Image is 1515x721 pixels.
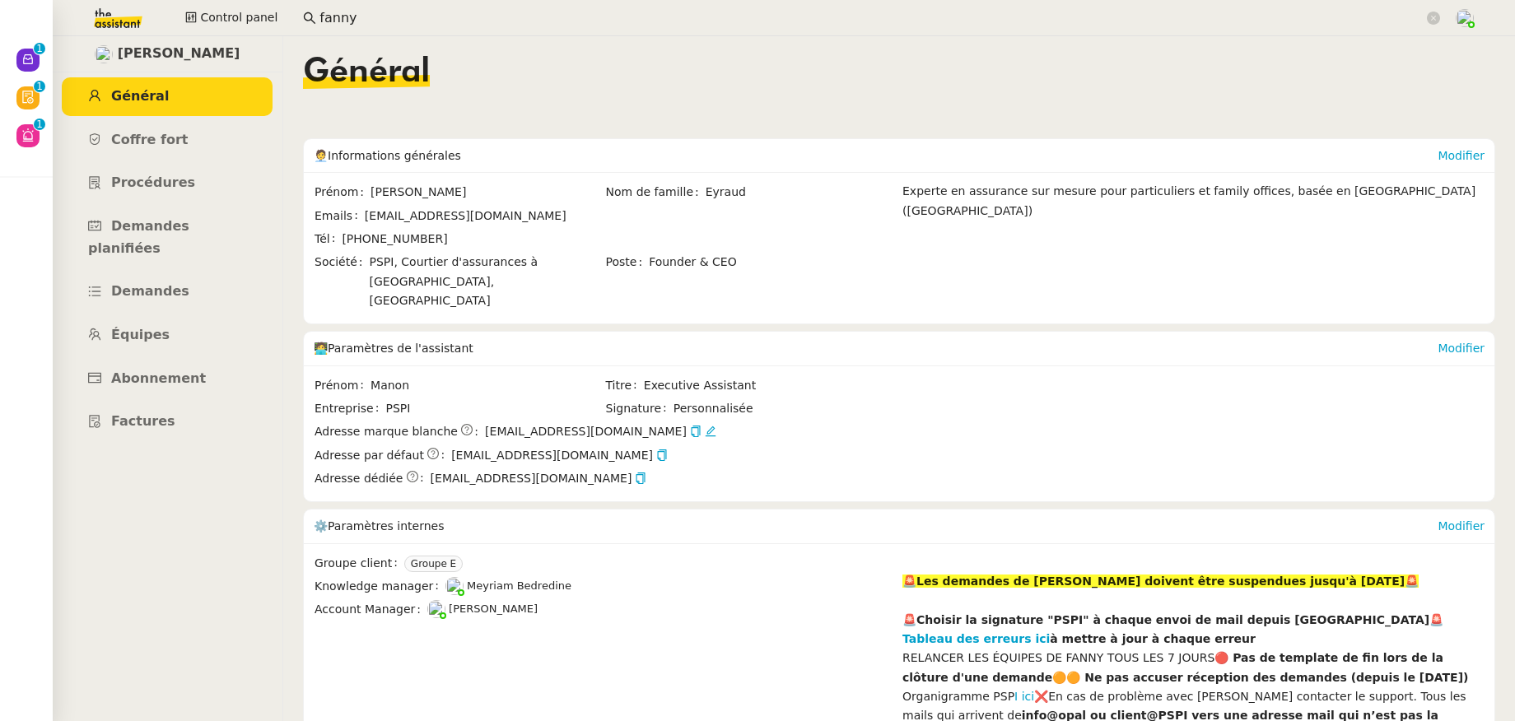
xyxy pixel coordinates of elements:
span: Founder & CEO [649,253,895,272]
a: Abonnement [62,360,273,398]
img: users%2FaellJyylmXSg4jqeVbanehhyYJm1%2Favatar%2Fprofile-pic%20(4).png [445,577,464,595]
span: Entreprise [315,399,385,418]
span: Knowledge manager [315,577,445,596]
nz-badge-sup: 1 [34,119,45,130]
strong: 🚨Les demandes de [PERSON_NAME] doivent être suspendues jusqu'à [DATE]🚨 [902,574,1419,588]
a: Modifier [1438,519,1485,533]
span: Informations générales [328,149,461,162]
span: Procédures [111,174,195,190]
span: Général [111,88,169,104]
span: Adresse marque blanche [315,422,458,441]
span: [EMAIL_ADDRESS][DOMAIN_NAME] [451,446,668,465]
span: [PHONE_NUMBER] [342,232,447,245]
button: Control panel [175,7,287,30]
span: Meyriam Bedredine [467,579,571,592]
span: Nom de famille [606,183,706,202]
div: RELANCER LES ÉQUIPES DE FANNY TOUS LES 7 JOURS [902,649,1485,687]
a: Procédures [62,164,273,202]
nz-badge-sup: 1 [34,81,45,92]
a: Général [62,77,273,116]
span: Prénom [315,376,371,395]
div: Experte en assurance sur mesure pour particuliers et family offices, basée en [GEOGRAPHIC_DATA] (... [902,182,1485,314]
span: PSPI [385,399,604,418]
span: Demandes [111,283,189,299]
img: users%2Fa6PbEmLwvGXylUqKytRPpDpAx153%2Favatar%2Ffanny.png [95,45,113,63]
span: Titre [606,376,644,395]
strong: 🚨Choisir la signature "PSPI" à chaque envoi de mail depuis [GEOGRAPHIC_DATA]🚨 [902,613,1443,626]
span: Général [303,56,430,89]
span: Account Manager [315,600,427,619]
p: 1 [36,81,43,95]
a: Demandes planifiées [62,207,273,267]
div: 🧑‍💼 [314,139,1438,172]
span: Coffre fort [111,132,189,147]
span: Personnalisée [674,399,753,418]
span: Poste [606,253,650,272]
span: [PERSON_NAME] [371,183,604,202]
span: Équipes [111,327,170,342]
nz-tag: Groupe E [404,556,463,572]
img: users%2FNTfmycKsCFdqp6LX6USf2FmuPJo2%2Favatar%2F16D86256-2126-4AE5-895D-3A0011377F92_1_102_o-remo... [427,600,445,618]
img: users%2FNTfmycKsCFdqp6LX6USf2FmuPJo2%2Favatar%2F16D86256-2126-4AE5-895D-3A0011377F92_1_102_o-remo... [1456,9,1474,27]
nz-badge-sup: 1 [34,43,45,54]
div: ⚙️ [314,509,1438,542]
span: [PERSON_NAME] [118,43,240,65]
div: 🧑‍💻 [314,332,1438,365]
span: Signature [606,399,674,418]
span: Demandes planifiées [88,218,189,256]
span: Emails [315,207,365,226]
span: Abonnement [111,370,206,386]
span: [PERSON_NAME] [449,602,538,615]
a: Demandes [62,272,273,311]
span: Adresse dédiée [315,469,403,488]
span: [EMAIL_ADDRESS][DOMAIN_NAME] [485,422,687,441]
input: Rechercher [319,7,1424,30]
a: Tableau des erreurs ici [902,632,1050,645]
span: [EMAIL_ADDRESS][DOMAIN_NAME] [365,209,566,222]
a: Équipes [62,316,273,355]
a: I ici [1014,690,1034,703]
span: Paramètres de l'assistant [328,342,473,355]
span: Control panel [200,8,277,27]
span: Tél [315,230,342,249]
span: [EMAIL_ADDRESS][DOMAIN_NAME] [431,469,647,488]
strong: à mettre à jour à chaque erreur [1050,632,1256,645]
p: 1 [36,43,43,58]
span: Factures [111,413,175,429]
strong: 🔴 Pas de template de fin lors de la clôture d'une demande🟠🟠 Ne pas accuser réception des demandes... [902,651,1468,683]
p: 1 [36,119,43,133]
a: Coffre fort [62,121,273,160]
span: Manon [371,376,604,395]
span: Société [315,253,369,310]
span: Groupe client [315,554,404,573]
span: Adresse par défaut [315,446,424,465]
span: Eyraud [706,183,895,202]
span: Paramètres internes [328,519,444,533]
strong: ❌ [1034,690,1048,703]
span: PSPI, Courtier d'assurances à [GEOGRAPHIC_DATA], [GEOGRAPHIC_DATA] [369,253,604,310]
span: Executive Assistant [644,376,895,395]
a: Modifier [1438,149,1485,162]
a: Modifier [1438,342,1485,355]
span: Prénom [315,183,371,202]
